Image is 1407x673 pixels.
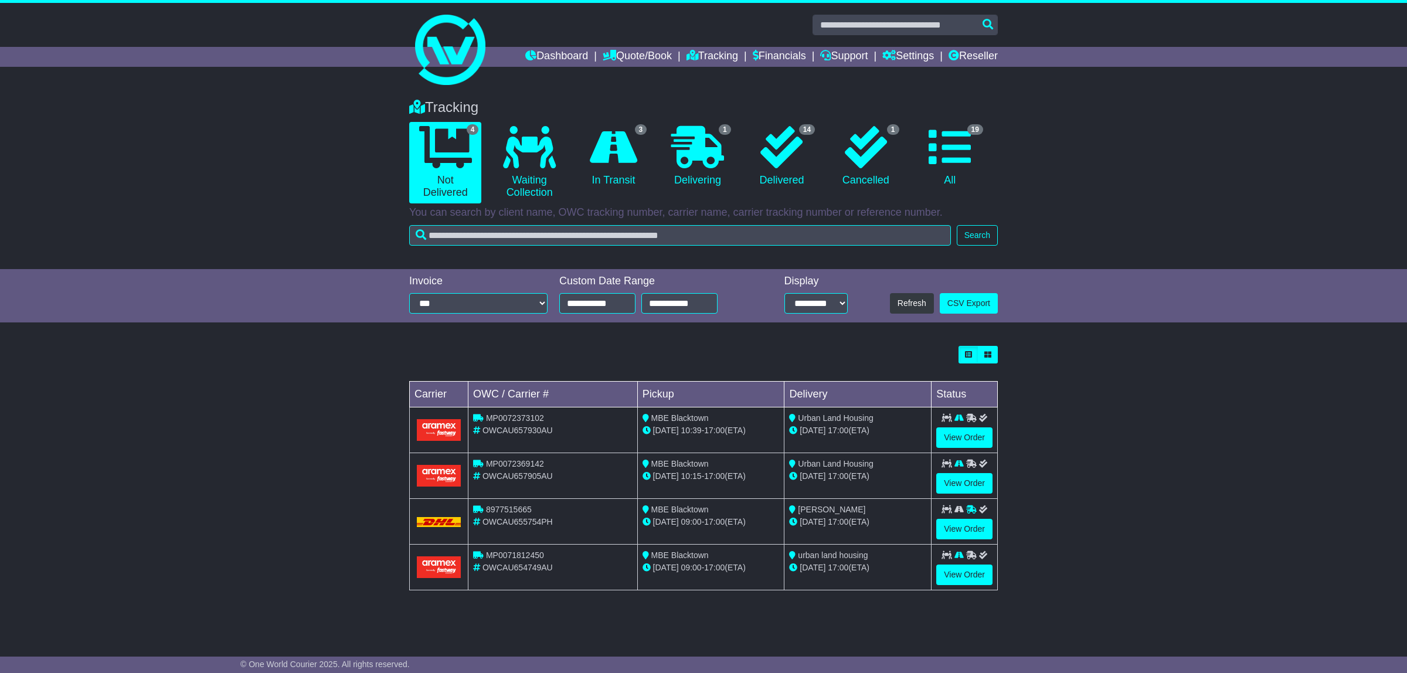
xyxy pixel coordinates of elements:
img: Aramex.png [417,556,461,578]
span: 10:39 [681,426,702,435]
div: Display [784,275,848,288]
div: (ETA) [789,562,926,574]
span: [DATE] [800,517,825,526]
div: - (ETA) [643,470,780,482]
span: 17:00 [704,563,725,572]
span: 17:00 [704,426,725,435]
span: MBE Blacktown [651,550,709,560]
div: - (ETA) [643,562,780,574]
a: 3 In Transit [577,122,650,191]
span: MBE Blacktown [651,505,709,514]
span: [DATE] [653,426,679,435]
span: OWCAU657905AU [482,471,553,481]
span: 17:00 [704,471,725,481]
span: 10:15 [681,471,702,481]
div: (ETA) [789,470,926,482]
span: © One World Courier 2025. All rights reserved. [240,660,410,669]
span: OWCAU657930AU [482,426,553,435]
span: 1 [887,124,899,135]
img: Aramex.png [417,419,461,441]
span: [DATE] [653,517,679,526]
span: 3 [635,124,647,135]
a: 4 Not Delivered [409,122,481,203]
a: 1 Delivering [661,122,733,191]
a: View Order [936,565,993,585]
a: Settings [882,47,934,67]
td: Delivery [784,382,932,407]
span: 8977515665 [486,505,532,514]
span: 1 [719,124,731,135]
a: View Order [936,519,993,539]
span: 4 [467,124,479,135]
span: Urban Land Housing [798,413,873,423]
div: (ETA) [789,516,926,528]
span: 17:00 [828,517,848,526]
span: MP0072369142 [486,459,544,468]
div: - (ETA) [643,424,780,437]
a: View Order [936,473,993,494]
div: (ETA) [789,424,926,437]
span: 09:00 [681,563,702,572]
img: DHL.png [417,517,461,526]
span: [DATE] [800,563,825,572]
span: [DATE] [653,471,679,481]
div: Invoice [409,275,548,288]
a: View Order [936,427,993,448]
span: MBE Blacktown [651,459,709,468]
span: 17:00 [828,426,848,435]
span: OWCAU655754PH [482,517,553,526]
p: You can search by client name, OWC tracking number, carrier name, carrier tracking number or refe... [409,206,998,219]
a: Support [820,47,868,67]
a: Financials [753,47,806,67]
span: 09:00 [681,517,702,526]
span: MBE Blacktown [651,413,709,423]
span: [DATE] [800,426,825,435]
span: Urban Land Housing [798,459,873,468]
a: Waiting Collection [493,122,565,203]
span: 14 [799,124,815,135]
button: Refresh [890,293,934,314]
div: - (ETA) [643,516,780,528]
a: 14 Delivered [746,122,818,191]
td: Status [932,382,998,407]
span: urban land housing [798,550,868,560]
span: [DATE] [800,471,825,481]
span: [PERSON_NAME] [798,505,865,514]
td: Pickup [637,382,784,407]
a: 19 All [914,122,986,191]
span: 19 [967,124,983,135]
div: Custom Date Range [559,275,747,288]
img: Aramex.png [417,465,461,487]
a: Quote/Book [603,47,672,67]
td: Carrier [410,382,468,407]
span: 17:00 [828,563,848,572]
a: Tracking [686,47,738,67]
td: OWC / Carrier # [468,382,638,407]
span: [DATE] [653,563,679,572]
a: CSV Export [940,293,998,314]
span: OWCAU654749AU [482,563,553,572]
div: Tracking [403,99,1004,116]
button: Search [957,225,998,246]
span: 17:00 [704,517,725,526]
a: Dashboard [525,47,588,67]
a: 1 Cancelled [830,122,902,191]
a: Reseller [949,47,998,67]
span: 17:00 [828,471,848,481]
span: MP0072373102 [486,413,544,423]
span: MP0071812450 [486,550,544,560]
